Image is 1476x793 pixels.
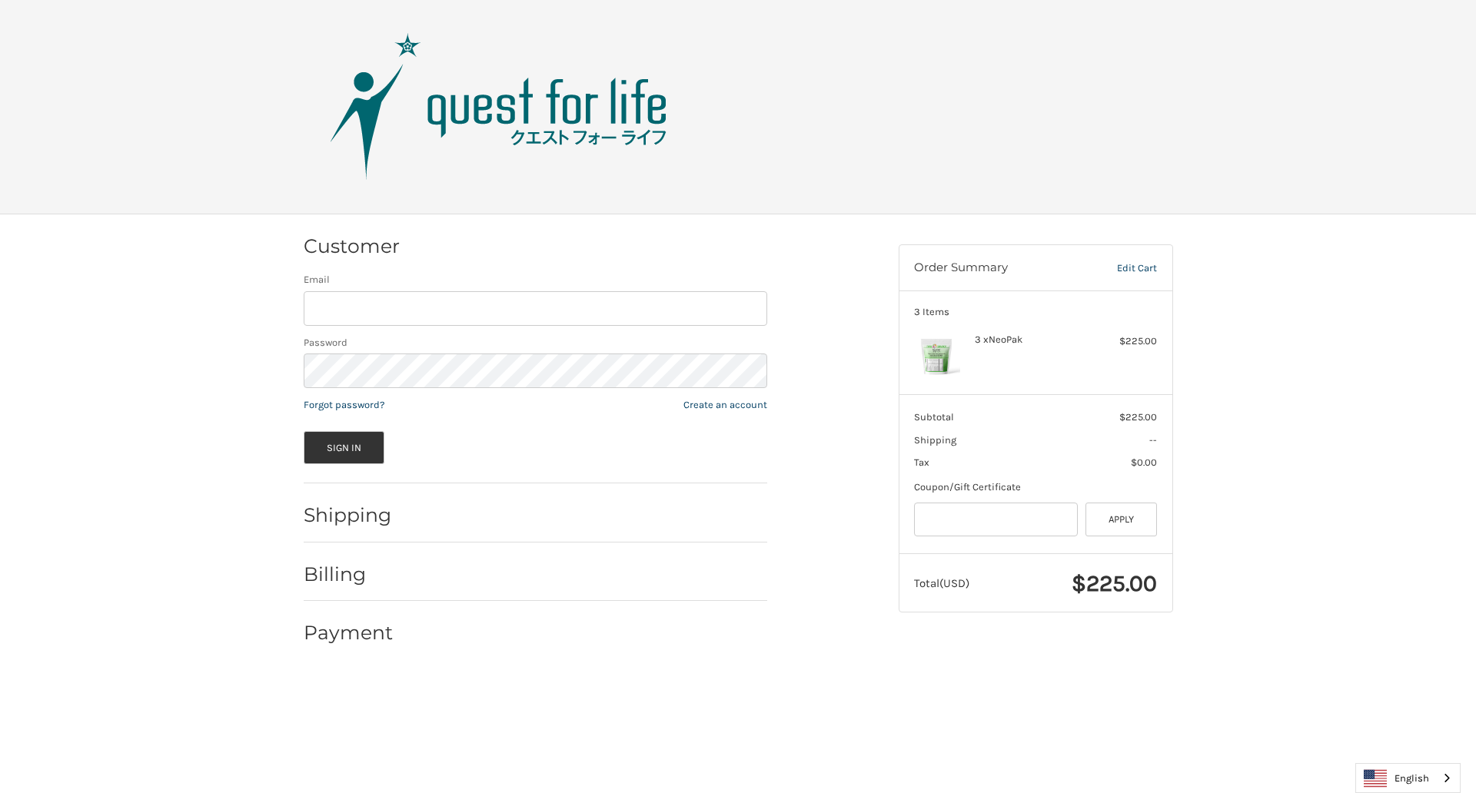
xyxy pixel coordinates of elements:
[304,399,384,410] a: Forgot password?
[1355,763,1461,793] aside: Language selected: English
[1119,411,1157,423] span: $225.00
[975,333,1092,346] h4: 3 x NeoPak
[1072,569,1157,597] span: $225.00
[914,576,969,590] span: Total (USD)
[304,621,394,645] h2: Payment
[304,431,385,464] button: Sign In
[914,306,1157,318] h3: 3 Items
[914,434,956,446] span: Shipping
[914,411,954,423] span: Subtotal
[304,234,400,258] h2: Customer
[1085,503,1158,537] button: Apply
[304,503,394,527] h2: Shipping
[1131,456,1157,468] span: $0.00
[914,479,1157,495] div: Coupon/Gift Certificate
[304,562,394,586] h2: Billing
[307,30,691,184] img: Quest Group
[683,399,767,410] a: Create an account
[1149,434,1157,446] span: --
[1096,333,1157,349] div: $225.00
[914,456,929,468] span: Tax
[1085,260,1157,276] a: Edit Cart
[914,260,1085,276] h3: Order Summary
[1355,763,1461,793] div: Language
[304,335,767,350] label: Password
[304,272,767,287] label: Email
[1356,764,1460,792] a: English
[914,503,1078,537] input: Gift Certificate or Coupon Code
